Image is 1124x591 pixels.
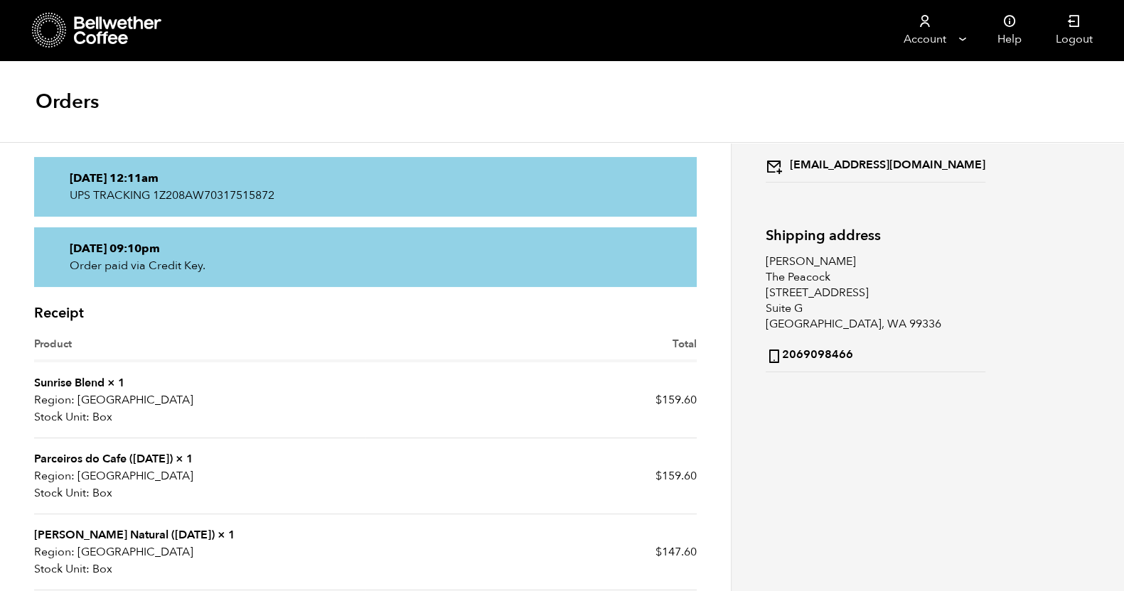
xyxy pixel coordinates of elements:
strong: × 1 [107,375,125,391]
strong: [EMAIL_ADDRESS][DOMAIN_NAME] [766,154,985,175]
p: UPS TRACKING 1Z208AW70317515872 [70,187,661,204]
strong: Stock Unit: [34,408,90,425]
a: Parceiros do Cafe ([DATE]) [34,451,173,467]
address: [PERSON_NAME] The Peacock [STREET_ADDRESS] Suite G [GEOGRAPHIC_DATA], WA 99336 [766,254,985,372]
th: Total [365,336,697,362]
span: $ [655,544,662,560]
strong: × 1 [176,451,193,467]
a: [PERSON_NAME] Natural ([DATE]) [34,527,215,543]
h1: Orders [36,89,99,114]
p: Order paid via Credit Key. [70,257,661,274]
strong: × 1 [218,527,235,543]
bdi: 159.60 [655,392,697,408]
bdi: 159.60 [655,468,697,484]
p: Box [34,484,365,501]
strong: Region: [34,467,75,484]
p: Box [34,408,365,425]
p: [GEOGRAPHIC_DATA] [34,543,365,560]
p: [DATE] 09:10pm [70,240,661,257]
h2: Shipping address [766,227,985,244]
span: $ [655,468,662,484]
span: $ [655,392,662,408]
a: Sunrise Blend [34,375,105,391]
bdi: 147.60 [655,544,697,560]
strong: 2069098466 [766,344,853,364]
h2: Order updates [34,126,697,143]
p: [GEOGRAPHIC_DATA] [34,391,365,408]
strong: Region: [34,391,75,408]
p: [DATE] 12:11am [70,170,661,187]
strong: Stock Unit: [34,560,90,578]
p: [GEOGRAPHIC_DATA] [34,467,365,484]
strong: Stock Unit: [34,484,90,501]
p: Box [34,560,365,578]
th: Product [34,336,365,362]
h2: Receipt [34,305,697,322]
strong: Region: [34,543,75,560]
